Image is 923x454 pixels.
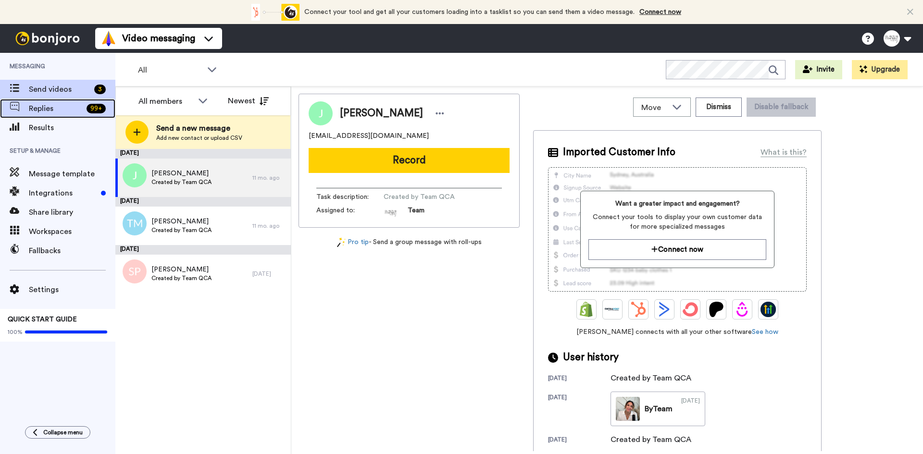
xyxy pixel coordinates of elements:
[616,397,640,421] img: 5f8105cb-9012-4c28-9fdf-5ba59319f3a1-thumb.jpg
[247,4,299,21] div: animation
[25,426,90,439] button: Collapse menu
[340,106,423,121] span: [PERSON_NAME]
[645,403,673,415] div: By Team
[151,226,212,234] span: Created by Team QCA
[29,84,90,95] span: Send videos
[611,434,691,445] div: Created by Team QCA
[631,302,646,317] img: Hubspot
[151,274,212,282] span: Created by Team QCA
[316,206,384,220] span: Assigned to:
[709,302,724,317] img: Patreon
[337,237,346,247] img: magic-wand.svg
[156,134,242,142] span: Add new contact or upload CSV
[548,327,807,337] span: [PERSON_NAME] connects with all your other software
[87,104,106,113] div: 99 +
[852,60,908,79] button: Upgrade
[299,237,520,247] div: - Send a group message with roll-ups
[384,192,475,202] span: Created by Team QCA
[29,226,115,237] span: Workspaces
[548,436,611,445] div: [DATE]
[29,168,115,180] span: Message template
[304,9,635,15] span: Connect your tool and get all your customers loading into a tasklist so you can send them a video...
[639,9,681,15] a: Connect now
[657,302,672,317] img: ActiveCampaign
[138,64,202,76] span: All
[408,206,424,220] span: Team
[115,149,291,159] div: [DATE]
[563,145,675,160] span: Imported Customer Info
[384,206,398,220] img: 1a292e09-6a9c-45bc-9a43-dfd1f40f4eb9-1695941419.jpg
[115,197,291,207] div: [DATE]
[252,222,286,230] div: 11 mo. ago
[735,302,750,317] img: Drip
[151,169,212,178] span: [PERSON_NAME]
[151,178,212,186] span: Created by Team QCA
[122,32,195,45] span: Video messaging
[29,103,83,114] span: Replies
[548,374,611,384] div: [DATE]
[309,101,333,125] img: Image of Jennifer
[761,302,776,317] img: GoHighLevel
[316,192,384,202] span: Task description :
[94,85,106,94] div: 3
[641,102,667,113] span: Move
[123,211,147,235] img: tm.png
[221,91,276,110] button: Newest
[309,131,429,141] span: [EMAIL_ADDRESS][DOMAIN_NAME]
[309,148,510,173] button: Record
[138,96,193,107] div: All members
[29,187,97,199] span: Integrations
[29,284,115,295] span: Settings
[579,302,594,317] img: Shopify
[43,429,83,436] span: Collapse menu
[605,302,620,317] img: Ontraport
[588,212,766,232] span: Connect your tools to display your own customer data for more specialized messages
[151,217,212,226] span: [PERSON_NAME]
[12,32,84,45] img: bj-logo-header-white.svg
[747,98,816,117] button: Disable fallback
[563,350,619,365] span: User history
[752,329,778,335] a: See how
[252,270,286,278] div: [DATE]
[252,174,286,182] div: 11 mo. ago
[337,237,369,247] a: Pro tip
[548,393,611,426] div: [DATE]
[696,98,742,117] button: Dismiss
[156,123,242,134] span: Send a new message
[588,239,766,260] button: Connect now
[611,392,705,426] a: ByTeam[DATE]
[588,199,766,209] span: Want a greater impact and engagement?
[8,316,77,323] span: QUICK START GUIDE
[101,31,116,46] img: vm-color.svg
[29,122,115,134] span: Results
[115,245,291,255] div: [DATE]
[8,328,23,336] span: 100%
[29,245,115,257] span: Fallbacks
[123,259,147,283] img: sp.png
[683,302,698,317] img: ConvertKit
[123,163,147,187] img: j.png
[795,60,842,79] button: Invite
[761,147,807,158] div: What is this?
[29,207,115,218] span: Share library
[681,397,700,421] div: [DATE]
[611,372,691,384] div: Created by Team QCA
[151,265,212,274] span: [PERSON_NAME]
